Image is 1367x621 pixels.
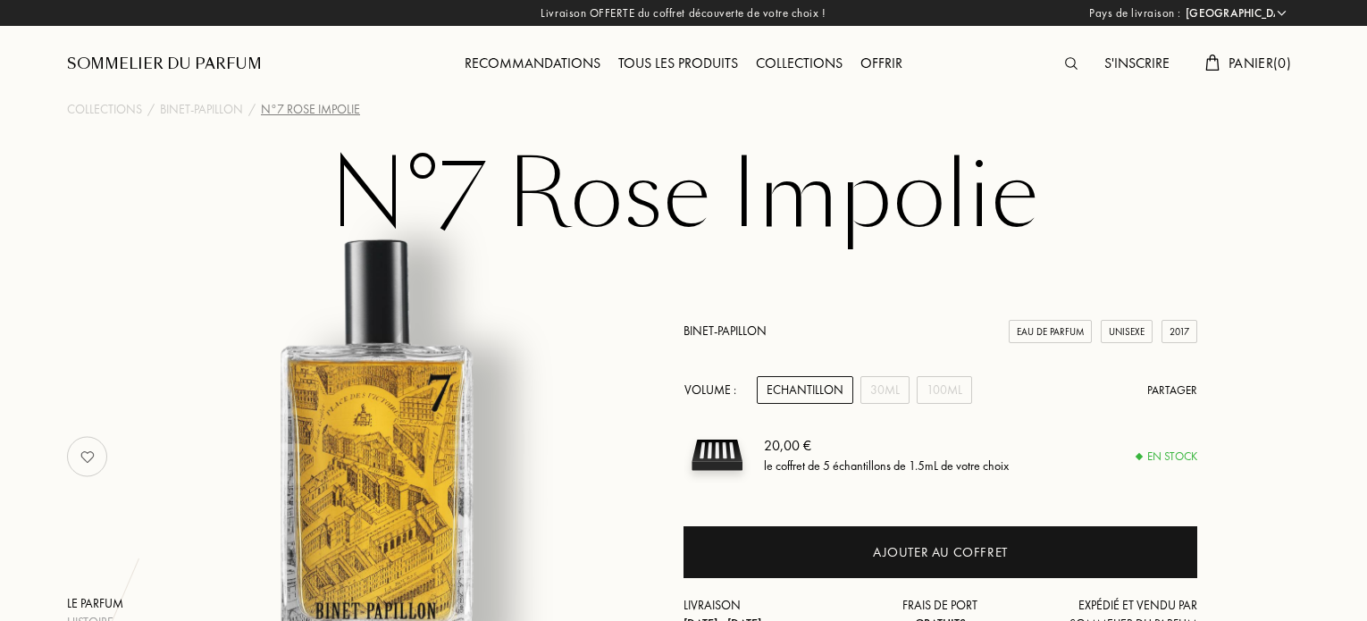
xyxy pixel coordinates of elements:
[67,100,142,119] a: Collections
[261,100,360,119] div: N°7 Rose Impolie
[747,54,851,72] a: Collections
[683,376,746,404] div: Volume :
[1009,320,1092,344] div: Eau de Parfum
[1101,320,1153,344] div: Unisexe
[1095,54,1178,72] a: S'inscrire
[873,542,1008,563] div: Ajouter au coffret
[248,100,256,119] div: /
[147,100,155,119] div: /
[1205,55,1220,71] img: cart.svg
[609,53,747,76] div: Tous les produits
[70,439,105,474] img: no_like_p.png
[747,53,851,76] div: Collections
[1229,54,1291,72] span: Panier ( 0 )
[1065,57,1078,70] img: search_icn.svg
[456,53,609,76] div: Recommandations
[67,594,170,613] div: Le parfum
[160,100,243,119] a: Binet-Papillon
[764,457,1009,475] div: le coffret de 5 échantillons de 1.5mL de votre choix
[1162,320,1197,344] div: 2017
[67,54,262,75] a: Sommelier du Parfum
[1089,4,1181,22] span: Pays de livraison :
[237,147,1130,245] h1: N°7 Rose Impolie
[683,323,767,339] a: Binet-Papillon
[860,376,910,404] div: 30mL
[1147,382,1197,399] div: Partager
[851,54,911,72] a: Offrir
[917,376,972,404] div: 100mL
[609,54,747,72] a: Tous les produits
[757,376,853,404] div: Echantillon
[851,53,911,76] div: Offrir
[1095,53,1178,76] div: S'inscrire
[456,54,609,72] a: Recommandations
[683,422,751,489] img: sample box
[764,435,1009,457] div: 20,00 €
[1136,448,1197,466] div: En stock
